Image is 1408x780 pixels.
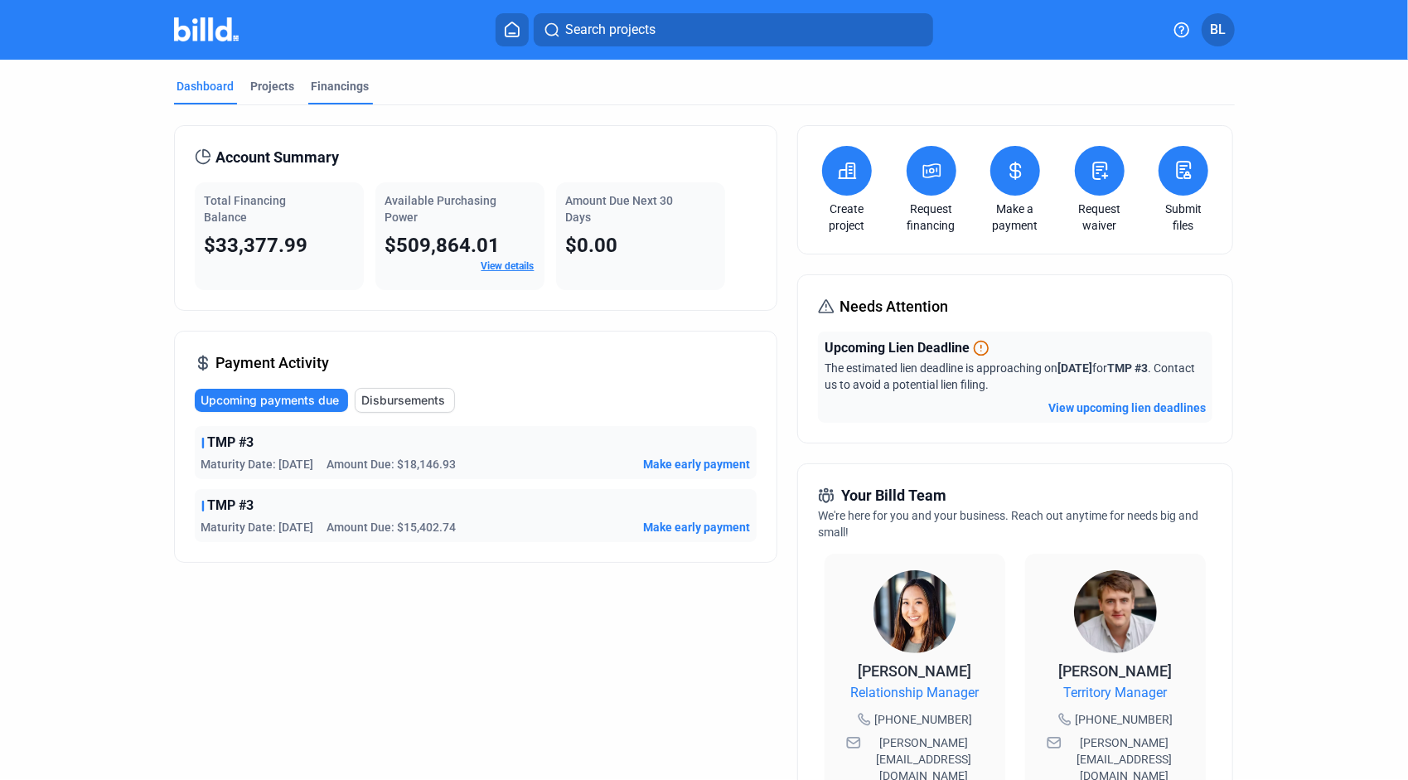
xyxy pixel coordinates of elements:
span: Relationship Manager [851,683,980,703]
span: Account Summary [216,146,340,169]
span: [PHONE_NUMBER] [874,711,972,728]
div: Dashboard [177,78,235,94]
a: Create project [818,201,876,234]
button: View upcoming lien deadlines [1048,400,1206,416]
span: Your Billd Team [841,484,946,507]
img: Billd Company Logo [174,17,240,41]
span: $33,377.99 [205,234,308,257]
span: Upcoming Lien Deadline [825,338,970,358]
button: Make early payment [643,519,750,535]
a: Submit files [1154,201,1212,234]
span: Amount Due: $15,402.74 [327,519,457,535]
button: Search projects [534,13,933,46]
span: Total Financing Balance [205,194,287,224]
span: Disbursements [362,392,446,409]
span: TMP #3 [1107,361,1148,375]
span: [PHONE_NUMBER] [1075,711,1173,728]
span: Search projects [565,20,656,40]
a: Make a payment [986,201,1044,234]
a: View details [481,260,535,272]
div: Financings [312,78,370,94]
span: [DATE] [1057,361,1092,375]
a: Request financing [902,201,960,234]
span: TMP #3 [208,433,254,453]
span: Territory Manager [1064,683,1168,703]
button: Disbursements [355,388,455,413]
span: $0.00 [566,234,618,257]
button: BL [1202,13,1235,46]
img: Territory Manager [1074,570,1157,653]
a: Request waiver [1071,201,1129,234]
span: Needs Attention [839,295,948,318]
button: Upcoming payments due [195,389,348,412]
button: Make early payment [643,456,750,472]
span: We're here for you and your business. Reach out anytime for needs big and small! [818,509,1198,539]
span: The estimated lien deadline is approaching on for . Contact us to avoid a potential lien filing. [825,361,1195,391]
span: BL [1210,20,1226,40]
span: $509,864.01 [385,234,501,257]
span: Amount Due: $18,146.93 [327,456,457,472]
span: Amount Due Next 30 Days [566,194,674,224]
span: Payment Activity [216,351,330,375]
img: Relationship Manager [873,570,956,653]
div: Projects [251,78,295,94]
span: [PERSON_NAME] [859,662,972,680]
span: TMP #3 [208,496,254,516]
span: Maturity Date: [DATE] [201,519,314,535]
span: Maturity Date: [DATE] [201,456,314,472]
span: Upcoming payments due [201,392,340,409]
span: [PERSON_NAME] [1059,662,1173,680]
span: Available Purchasing Power [385,194,497,224]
